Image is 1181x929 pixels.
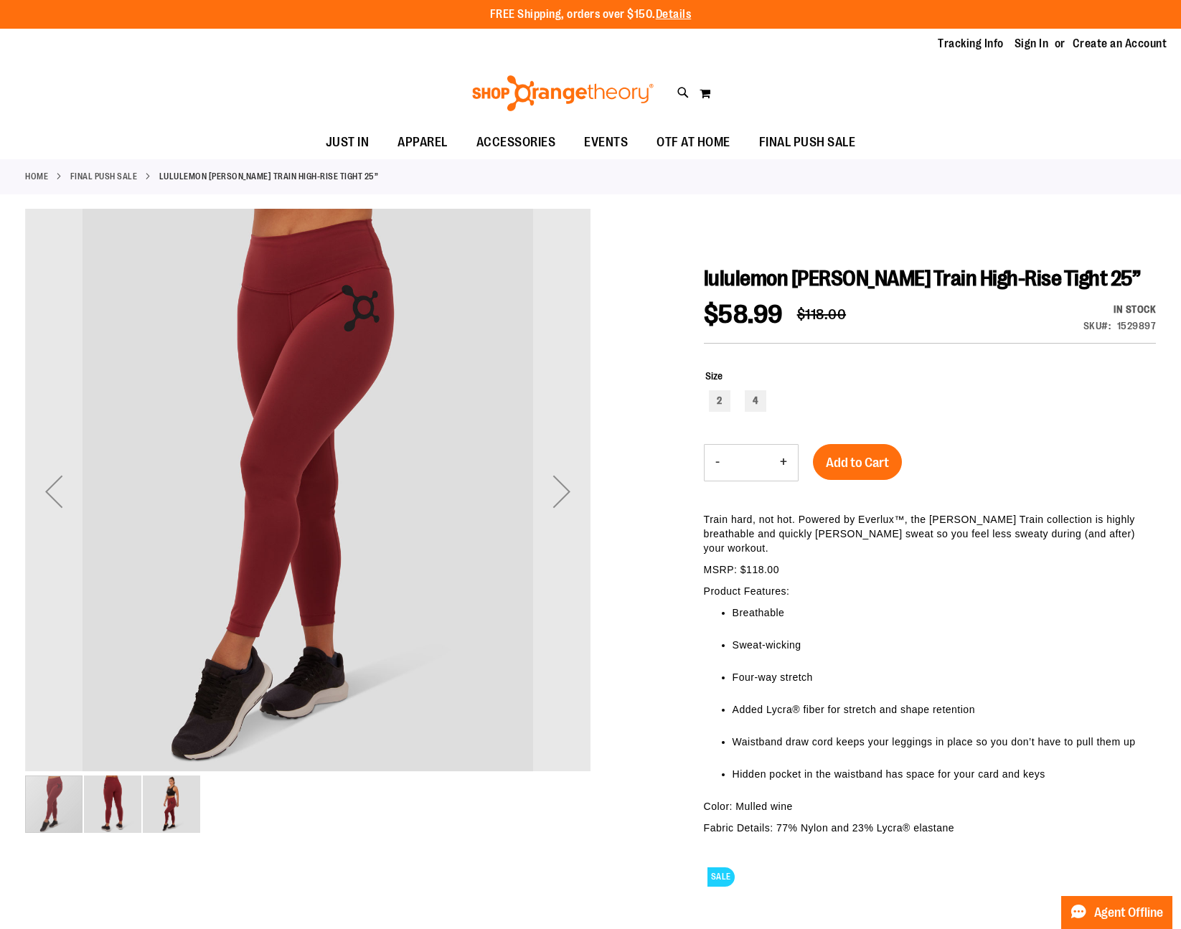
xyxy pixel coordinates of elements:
[570,126,642,159] a: EVENTS
[733,736,1136,748] font: Waistband draw cord keeps your leggings in place so you don’t have to pull them up
[733,671,813,683] font: Four-way stretch
[84,775,141,833] img: Alternate image #1 for 1529897
[705,445,730,481] button: Decrease product quantity
[25,209,590,774] div: Product image for lululemon Wunder Train High-Rise Tight 25”
[704,584,1156,598] p: Product Features:
[769,445,798,481] button: Increase product quantity
[490,6,692,23] p: FREE Shipping, orders over $150.
[704,821,1156,835] p: Fabric Details: 77% Nylon and 23% Lycra® elastane
[745,126,870,159] a: FINAL PUSH SALE
[733,607,785,618] font: Breathable
[704,300,783,329] span: $58.99
[25,774,84,834] div: image 1 of 3
[704,562,1156,577] p: MSRP: $118.00
[813,444,902,480] button: Add to Cart
[826,455,889,471] span: Add to Cart
[462,126,570,159] a: ACCESSORIES
[1015,36,1049,52] a: Sign In
[657,126,730,159] span: OTF AT HOME
[25,170,48,183] a: Home
[733,639,801,651] font: Sweat-wicking
[476,126,556,159] span: ACCESSORIES
[143,774,200,834] div: image 3 of 3
[1061,896,1172,929] button: Agent Offline
[704,799,1156,814] p: Color: Mulled wine
[709,390,730,412] div: 2
[70,170,138,183] a: FINAL PUSH SALE
[730,445,769,480] input: Product quantity
[470,75,656,111] img: Shop Orangetheory
[397,126,448,159] span: APPAREL
[25,206,590,771] img: Product image for lululemon Wunder Train High-Rise Tight 25”
[25,209,590,834] div: carousel
[797,306,847,323] span: $118.00
[1094,906,1163,920] span: Agent Offline
[326,126,370,159] span: JUST IN
[84,774,143,834] div: image 2 of 3
[1117,319,1157,333] div: 1529897
[1083,320,1111,331] strong: SKU
[383,126,462,159] a: APPAREL
[1083,302,1157,316] div: Availability
[584,126,628,159] span: EVENTS
[704,266,1141,291] span: lululemon [PERSON_NAME] Train High-Rise Tight 25”
[159,170,379,183] strong: lululemon [PERSON_NAME] Train High-Rise Tight 25”
[938,36,1004,52] a: Tracking Info
[642,126,745,159] a: OTF AT HOME
[745,390,766,412] div: 4
[1073,36,1167,52] a: Create an Account
[707,867,735,887] span: SALE
[705,370,723,382] span: Size
[311,126,384,159] a: JUST IN
[759,126,856,159] span: FINAL PUSH SALE
[656,8,692,21] a: Details
[143,775,200,833] img: Alternate image #2 for 1529897
[25,209,83,774] div: Previous
[704,512,1156,555] p: Train hard, not hot. Powered by Everlux™, the [PERSON_NAME] Train collection is highly breathable...
[1083,302,1157,316] div: In stock
[733,704,975,715] font: Added Lycra® fiber for stretch and shape retention
[533,209,590,774] div: Next
[733,768,1045,780] font: Hidden pocket in the waistband has space for your card and keys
